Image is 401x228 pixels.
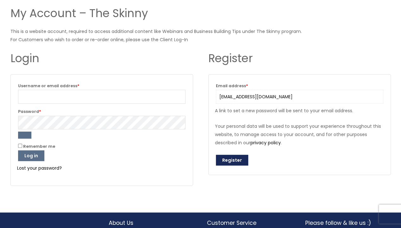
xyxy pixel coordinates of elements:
[216,82,383,90] label: Email address
[10,51,193,66] h2: Login
[215,122,384,147] p: Your personal data will be used to support your experience throughout this website, to manage acc...
[305,219,391,227] h2: Please follow & like us :)
[10,5,391,21] h1: My Account – The Skinny
[216,155,248,166] button: Register
[18,107,185,115] label: Password
[18,132,31,139] button: Show password
[10,27,391,44] p: This is a website account, required to access additional content like Webinars and Business Build...
[109,219,194,227] h2: About Us
[207,219,293,227] h2: Customer Service
[18,150,44,161] button: Log in
[23,144,55,149] span: Remember me
[250,140,281,146] a: privacy policy
[208,51,391,66] h2: Register
[18,82,185,90] label: Username or email address
[18,144,22,148] input: Remember me
[215,107,384,115] p: A link to set a new password will be sent to your email address.
[17,165,62,171] a: Lost your password?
